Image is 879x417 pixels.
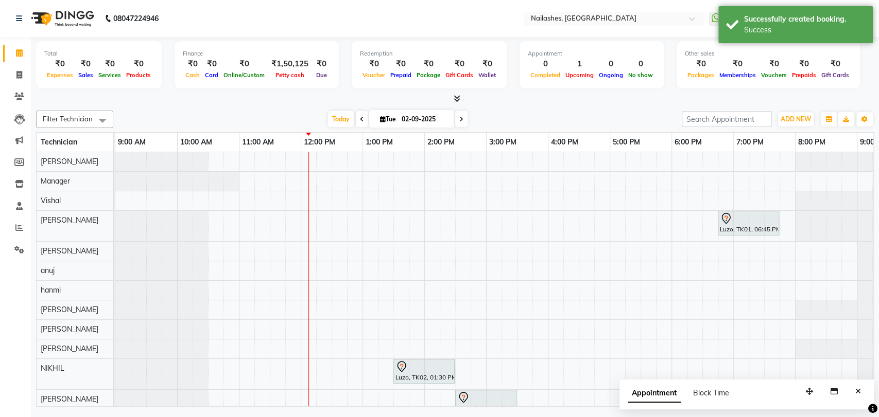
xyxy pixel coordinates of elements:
span: Expenses [44,71,76,79]
div: Luzo, TK03, 02:30 PM-03:30 PM, Restoration - Removal of Extension (Hand) [456,391,515,413]
span: NIKHIL [41,364,64,373]
a: 4:00 PM [548,135,581,150]
a: 11:00 AM [239,135,277,150]
div: ₹0 [819,58,852,70]
div: 1 [563,58,596,70]
a: 10:00 AM [178,135,215,150]
div: Success [744,25,865,35]
a: 9:00 AM [115,135,148,150]
a: 5:00 PM [610,135,643,150]
span: Card [202,71,221,79]
div: Redemption [360,49,498,58]
span: Filter Technician [43,115,93,123]
span: Ongoing [596,71,626,79]
div: ₹0 [221,58,267,70]
div: ₹1,50,125 [267,58,313,70]
span: [PERSON_NAME] [41,215,98,225]
span: Completed [528,71,563,79]
span: ADD NEW [781,115,811,123]
span: hanmi [41,285,61,295]
input: Search Appointment [682,111,772,127]
div: Luzo, TK02, 01:30 PM-02:30 PM, Nail Extension - Acrylic (Hand) [394,360,454,382]
a: 8:00 PM [796,135,828,150]
span: Prepaid [388,71,414,79]
span: Tue [377,115,399,123]
div: Successfully created booking. [744,14,865,25]
span: [PERSON_NAME] [41,344,98,353]
div: Appointment [528,49,656,58]
span: Cash [183,71,202,79]
span: Block Time [693,388,729,397]
button: ADD NEW [778,112,814,126]
div: ₹0 [44,58,76,70]
a: 7:00 PM [734,135,766,150]
span: Packages [685,71,717,79]
span: Vouchers [759,71,789,79]
div: Finance [183,49,331,58]
div: ₹0 [443,58,476,70]
span: Petty cash [273,71,307,79]
span: Products [124,71,153,79]
div: Luzo, TK01, 06:45 PM-07:45 PM, Nail Extension - Acrylic (Hand) [719,212,778,234]
div: ₹0 [202,58,221,70]
img: logo [26,4,97,33]
a: 6:00 PM [672,135,704,150]
div: ₹0 [313,58,331,70]
div: ₹0 [388,58,414,70]
div: Total [44,49,153,58]
span: No show [626,71,656,79]
div: 0 [626,58,656,70]
input: 2025-09-02 [399,112,450,127]
div: ₹0 [124,58,153,70]
span: Vishal [41,196,61,205]
span: [PERSON_NAME] [41,305,98,314]
div: ₹0 [759,58,789,70]
a: 12:00 PM [301,135,338,150]
span: Services [96,71,124,79]
span: Gift Cards [819,71,852,79]
span: Manager [41,176,70,186]
b: 08047224946 [113,4,159,33]
span: Online/Custom [221,71,267,79]
div: ₹0 [476,58,498,70]
span: Prepaids [789,71,819,79]
span: Voucher [360,71,388,79]
div: 0 [528,58,563,70]
div: ₹0 [717,58,759,70]
span: [PERSON_NAME] [41,246,98,256]
span: Due [314,71,330,79]
div: ₹0 [414,58,443,70]
div: ₹0 [685,58,717,70]
a: 3:00 PM [487,135,519,150]
div: ₹0 [360,58,388,70]
span: Package [414,71,443,79]
div: ₹0 [183,58,202,70]
span: Appointment [628,384,681,403]
div: 0 [596,58,626,70]
span: [PERSON_NAME] [41,157,98,166]
span: Technician [41,137,77,147]
span: Today [328,111,354,127]
a: 1:00 PM [363,135,395,150]
div: ₹0 [96,58,124,70]
span: Upcoming [563,71,596,79]
div: ₹0 [76,58,96,70]
div: Other sales [685,49,852,58]
div: ₹0 [789,58,819,70]
span: anuj [41,266,55,275]
span: Gift Cards [443,71,476,79]
span: Wallet [476,71,498,79]
span: Memberships [717,71,759,79]
span: [PERSON_NAME] [41,324,98,334]
span: Sales [76,71,96,79]
a: 2:00 PM [425,135,457,150]
button: Close [851,384,866,400]
span: [PERSON_NAME] [41,394,98,404]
